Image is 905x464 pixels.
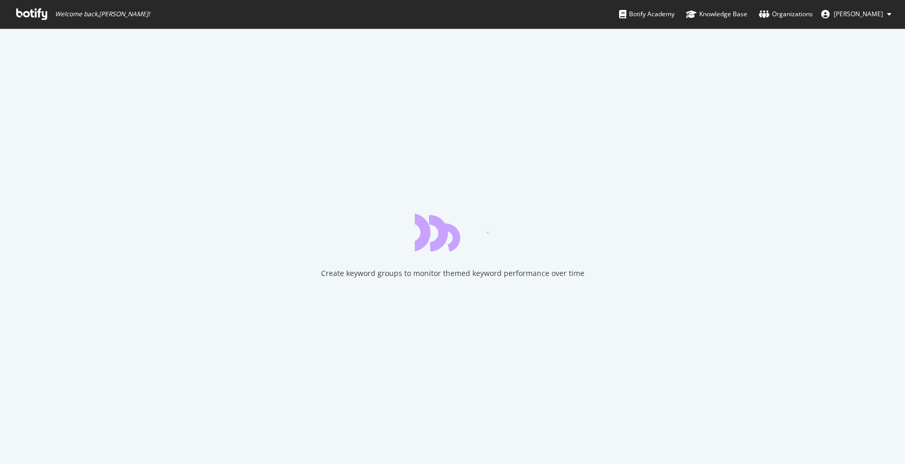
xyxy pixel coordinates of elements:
[415,214,490,251] div: animation
[686,9,747,19] div: Knowledge Base
[759,9,813,19] div: Organizations
[834,9,883,18] span: Chris Pitcher
[55,10,150,18] span: Welcome back, [PERSON_NAME] !
[321,268,584,279] div: Create keyword groups to monitor themed keyword performance over time
[619,9,675,19] div: Botify Academy
[813,6,900,23] button: [PERSON_NAME]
